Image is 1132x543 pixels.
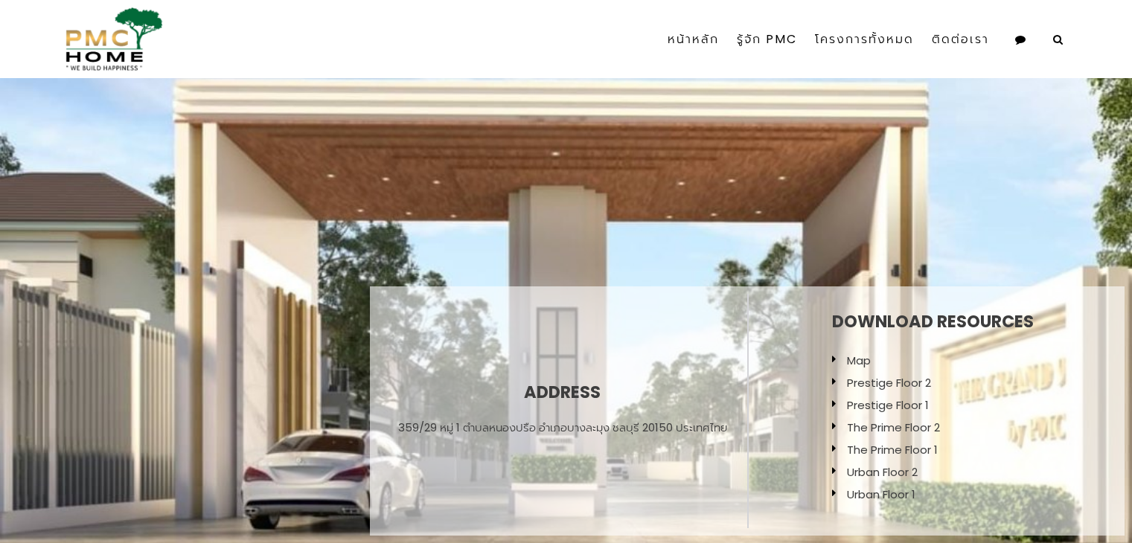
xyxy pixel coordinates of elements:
a: The Prime Floor 1 [847,442,938,457]
h2: Address [398,383,727,402]
h3: Download resources [832,312,1034,331]
a: Prestige Floor 1 [847,397,929,413]
a: โครงการทั้งหมด [806,6,923,73]
a: Urban Floor 2 [847,464,918,480]
a: หน้าหลัก [659,6,728,73]
a: ติดต่อเรา [923,6,998,73]
a: Urban Floor 1 [847,486,915,502]
img: pmc-logo [60,7,163,71]
a: รู้จัก PMC [728,6,806,73]
div: 359/29 หมู่ 1 ตำบลหนองปรือ อำเภอบางละมุง ชลบุรี 20150 ประเทศไทย [398,420,727,435]
a: The Prime Floor 2 [847,420,940,435]
a: Map [847,353,871,368]
a: Prestige Floor 2 [847,375,931,391]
